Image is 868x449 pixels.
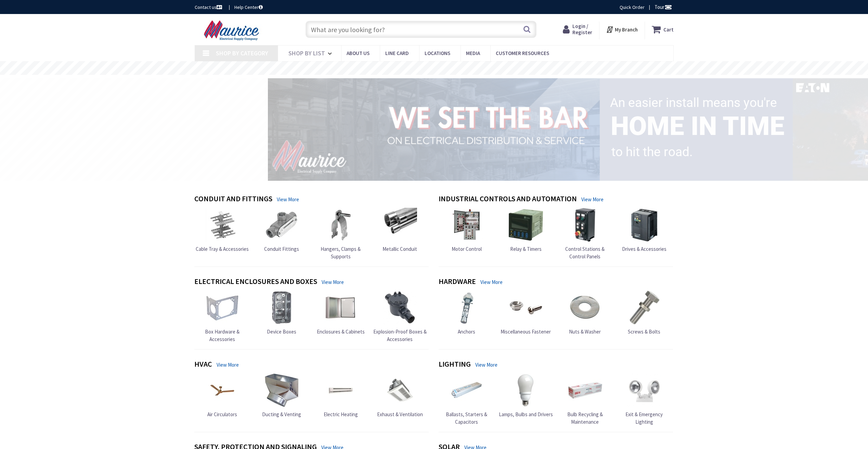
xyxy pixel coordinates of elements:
[509,373,543,407] img: Lamps, Bulbs and Drivers
[439,277,476,287] h4: Hardware
[205,373,239,418] a: Air Circulators Air Circulators
[569,328,601,335] span: Nuts & Washer
[306,21,536,38] input: What are you looking for?
[264,208,299,242] img: Conduit Fittings
[628,328,660,335] span: Screws & Bolts
[322,278,344,286] a: View More
[501,290,551,335] a: Miscellaneous Fastener Miscellaneous Fastener
[627,290,661,325] img: Screws & Bolts
[277,196,299,203] a: View More
[509,208,543,242] img: Relay & Timers
[446,411,487,425] span: Ballasts, Starters & Capacitors
[663,23,674,36] strong: Cart
[480,278,503,286] a: View More
[568,290,602,325] img: Nuts & Washer
[450,208,484,242] img: Motor Control
[324,373,358,407] img: Electric Heating
[347,50,370,56] span: About us
[262,411,301,418] span: Ducting & Venting
[496,50,549,56] span: Customer Resources
[324,373,358,418] a: Electric Heating Electric Heating
[499,411,553,418] span: Lamps, Bulbs and Drivers
[425,50,450,56] span: Locations
[385,50,409,56] span: Line Card
[216,49,268,57] span: Shop By Category
[377,411,423,418] span: Exhaust & Ventilation
[581,196,604,203] a: View More
[264,373,299,407] img: Ducting & Venting
[611,140,693,164] rs-layer: to hit the road.
[264,208,299,253] a: Conduit Fittings Conduit Fittings
[450,290,484,335] a: Anchors Anchors
[572,23,592,36] span: Login / Register
[196,208,249,253] a: Cable Tray & Accessories Cable Tray & Accessories
[606,23,638,36] div: My Branch
[195,20,270,41] img: Maurice Electrical Supply Company
[194,194,272,204] h4: Conduit and Fittings
[452,246,482,252] span: Motor Control
[565,246,605,259] span: Control Stations & Control Panels
[450,208,484,253] a: Motor Control Motor Control
[260,76,603,182] img: 1_1.png
[655,4,672,10] span: Tour
[567,411,603,425] span: Bulb Recycling & Maintenance
[627,290,661,335] a: Screws & Bolts Screws & Bolts
[499,373,553,418] a: Lamps, Bulbs and Drivers Lamps, Bulbs and Drivers
[205,373,239,407] img: Air Circulators
[510,246,542,252] span: Relay & Timers
[383,246,417,252] span: Metallic Conduit
[373,328,427,342] span: Explosion-Proof Boxes & Accessories
[652,23,674,36] a: Cart
[383,208,417,253] a: Metallic Conduit Metallic Conduit
[372,290,428,343] a: Explosion-Proof Boxes & Accessories Explosion-Proof Boxes & Accessories
[372,65,497,72] rs-layer: Free Same Day Pickup at 15 Locations
[620,4,645,11] a: Quick Order
[321,246,361,259] span: Hangers, Clamps & Supports
[264,290,299,325] img: Device Boxes
[622,208,666,253] a: Drives & Accessories Drives & Accessories
[622,246,666,252] span: Drives & Accessories
[625,411,663,425] span: Exit & Emergency Lighting
[563,23,592,36] a: Login / Register
[196,246,249,252] span: Cable Tray & Accessories
[458,328,475,335] span: Anchors
[194,360,212,370] h4: HVAC
[377,373,423,418] a: Exhaust & Ventilation Exhaust & Ventilation
[324,290,358,325] img: Enclosures & Cabinets
[615,26,638,33] strong: My Branch
[610,95,777,111] rs-layer: An easier install means you're
[194,290,250,343] a: Box Hardware & Accessories Box Hardware & Accessories
[288,49,325,57] span: Shop By List
[267,328,296,335] span: Device Boxes
[194,277,317,287] h4: Electrical Enclosures and Boxes
[627,373,661,407] img: Exit & Emergency Lighting
[509,290,543,325] img: Miscellaneous Fastener
[262,373,301,418] a: Ducting & Venting Ducting & Venting
[383,208,417,242] img: Metallic Conduit
[207,411,237,418] span: Air Circulators
[234,4,263,11] a: Help Center
[557,208,613,260] a: Control Stations & Control Panels Control Stations & Control Panels
[568,290,602,335] a: Nuts & Washer Nuts & Washer
[439,373,495,425] a: Ballasts, Starters & Capacitors Ballasts, Starters & Capacitors
[616,373,672,425] a: Exit & Emergency Lighting Exit & Emergency Lighting
[264,246,299,252] span: Conduit Fittings
[264,290,299,335] a: Device Boxes Device Boxes
[383,290,417,325] img: Explosion-Proof Boxes & Accessories
[439,194,577,204] h4: Industrial Controls and Automation
[501,328,551,335] span: Miscellaneous Fastener
[450,373,484,407] img: Ballasts, Starters & Capacitors
[205,328,239,342] span: Box Hardware & Accessories
[509,208,543,253] a: Relay & Timers Relay & Timers
[611,110,785,142] rs-layer: Home in time
[450,290,484,325] img: Anchors
[324,411,358,418] span: Electric Heating
[439,360,471,370] h4: Lighting
[557,373,613,425] a: Bulb Recycling & Maintenance Bulb Recycling & Maintenance
[205,208,239,242] img: Cable Tray & Accessories
[475,361,497,368] a: View More
[313,208,369,260] a: Hangers, Clamps & Supports Hangers, Clamps & Supports
[195,4,223,11] a: Contact us
[627,208,661,242] img: Drives & Accessories
[317,328,365,335] span: Enclosures & Cabinets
